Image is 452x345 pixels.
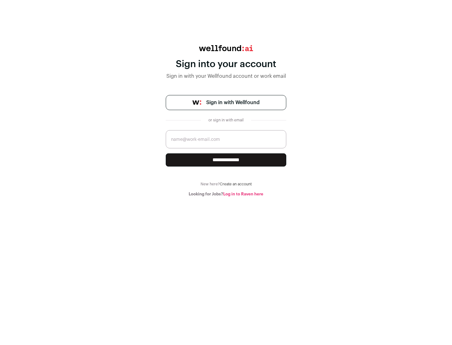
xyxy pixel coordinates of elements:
[206,99,260,106] span: Sign in with Wellfound
[166,130,286,148] input: name@work-email.com
[199,45,253,51] img: wellfound:ai
[166,59,286,70] div: Sign into your account
[166,95,286,110] a: Sign in with Wellfound
[166,72,286,80] div: Sign in with your Wellfound account or work email
[166,192,286,197] div: Looking for Jobs?
[223,192,263,196] a: Log in to Raven here
[166,182,286,187] div: New here?
[220,182,252,186] a: Create an account
[192,100,201,105] img: wellfound-symbol-flush-black-fb3c872781a75f747ccb3a119075da62bfe97bd399995f84a933054e44a575c4.png
[206,118,246,123] div: or sign in with email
